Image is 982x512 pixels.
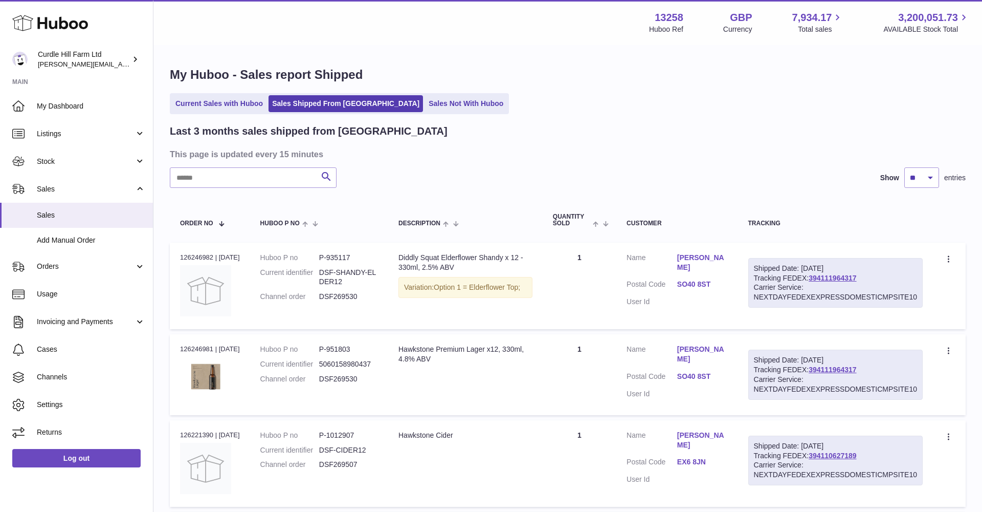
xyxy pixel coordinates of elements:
[754,441,917,451] div: Shipped Date: [DATE]
[627,372,677,384] dt: Postal Code
[627,457,677,470] dt: Postal Code
[627,345,677,367] dt: Name
[748,220,923,227] div: Tracking
[754,375,917,394] div: Carrier Service: NEXTDAYFEDEXEXPRESSDOMESTICMPSITE10
[627,280,677,292] dt: Postal Code
[180,345,240,354] div: 126246981 | [DATE]
[12,52,28,67] img: miranda@diddlysquatfarmshop.com
[260,445,319,455] dt: Current identifier
[38,60,205,68] span: [PERSON_NAME][EMAIL_ADDRESS][DOMAIN_NAME]
[434,283,520,291] span: Option 1 = Elderflower Top;
[37,210,145,220] span: Sales
[655,11,683,25] strong: 13258
[677,345,728,364] a: [PERSON_NAME]
[754,283,917,302] div: Carrier Service: NEXTDAYFEDEXEXPRESSDOMESTICMPSITE10
[37,184,135,194] span: Sales
[627,389,677,399] dt: User Id
[319,374,378,384] dd: DSF269530
[260,253,319,263] dt: Huboo P no
[180,357,231,396] img: 132581708521438.jpg
[38,50,130,69] div: Curdle Hill Farm Ltd
[627,220,727,227] div: Customer
[180,220,213,227] span: Order No
[543,420,616,507] td: 1
[754,460,917,480] div: Carrier Service: NEXTDAYFEDEXEXPRESSDOMESTICMPSITE10
[754,355,917,365] div: Shipped Date: [DATE]
[12,449,141,467] a: Log out
[730,11,752,25] strong: GBP
[37,372,145,382] span: Channels
[37,400,145,410] span: Settings
[649,25,683,34] div: Huboo Ref
[944,173,966,183] span: entries
[170,124,448,138] h2: Last 3 months sales shipped from [GEOGRAPHIC_DATA]
[627,431,677,453] dt: Name
[319,268,378,287] dd: DSF-SHANDY-ELDER12
[543,243,616,329] td: 1
[677,253,728,272] a: [PERSON_NAME]
[170,67,966,83] h1: My Huboo - Sales report Shipped
[425,95,507,112] a: Sales Not With Huboo
[553,214,590,227] span: Quantity Sold
[37,101,145,111] span: My Dashboard
[260,268,319,287] dt: Current identifier
[398,253,532,272] div: Diddly Squat Elderflower Shandy x 12 - 330ml, 2.5% ABV
[269,95,423,112] a: Sales Shipped From [GEOGRAPHIC_DATA]
[627,297,677,307] dt: User Id
[260,374,319,384] dt: Channel order
[319,292,378,302] dd: DSF269530
[792,11,832,25] span: 7,934.17
[809,274,856,282] a: 394111964317
[798,25,843,34] span: Total sales
[37,262,135,271] span: Orders
[319,345,378,354] dd: P-951803
[898,11,958,25] span: 3,200,051.73
[398,345,532,364] div: Hawkstone Premium Lager x12, 330ml, 4.8% ABV
[170,148,963,160] h3: This page is updated every 15 minutes
[677,457,728,467] a: EX6 8JN
[37,236,145,245] span: Add Manual Order
[627,253,677,275] dt: Name
[883,11,970,34] a: 3,200,051.73 AVAILABLE Stock Total
[677,372,728,381] a: SO40 8ST
[627,475,677,484] dt: User Id
[809,366,856,374] a: 394111964317
[260,345,319,354] dt: Huboo P no
[37,289,145,299] span: Usage
[260,431,319,440] dt: Huboo P no
[398,277,532,298] div: Variation:
[398,220,440,227] span: Description
[37,428,145,437] span: Returns
[180,265,231,316] img: no-photo.jpg
[37,157,135,166] span: Stock
[319,445,378,455] dd: DSF-CIDER12
[172,95,266,112] a: Current Sales with Huboo
[319,359,378,369] dd: 5060158980437
[319,431,378,440] dd: P-1012907
[260,220,300,227] span: Huboo P no
[677,280,728,289] a: SO40 8ST
[809,452,856,460] a: 394110627189
[748,350,923,400] div: Tracking FEDEX:
[180,253,240,262] div: 126246982 | [DATE]
[677,431,728,450] a: [PERSON_NAME]
[754,264,917,273] div: Shipped Date: [DATE]
[37,345,145,354] span: Cases
[748,258,923,308] div: Tracking FEDEX:
[260,359,319,369] dt: Current identifier
[319,460,378,470] dd: DSF269507
[37,129,135,139] span: Listings
[543,334,616,415] td: 1
[37,317,135,327] span: Invoicing and Payments
[880,173,899,183] label: Show
[723,25,752,34] div: Currency
[748,436,923,486] div: Tracking FEDEX:
[792,11,844,34] a: 7,934.17 Total sales
[319,253,378,263] dd: P-935117
[398,431,532,440] div: Hawkstone Cider
[180,431,240,440] div: 126221390 | [DATE]
[260,292,319,302] dt: Channel order
[180,443,231,494] img: no-photo.jpg
[883,25,970,34] span: AVAILABLE Stock Total
[260,460,319,470] dt: Channel order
